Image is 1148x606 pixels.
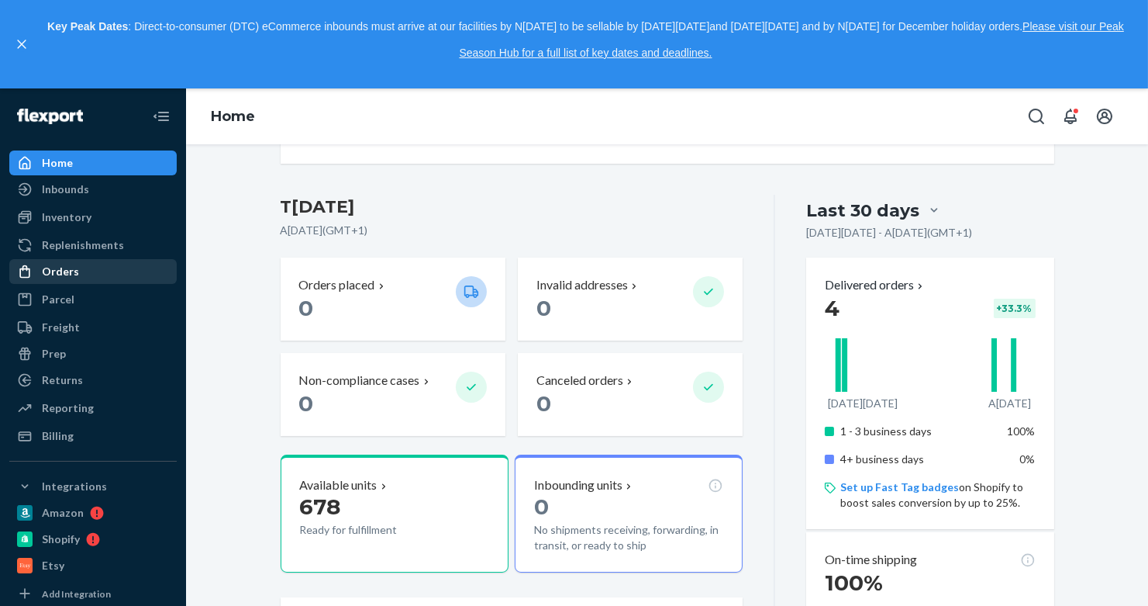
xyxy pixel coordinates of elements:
p: 4+ business days [840,452,993,467]
p: Ready for fulfillment [300,522,443,538]
div: Parcel [42,292,74,307]
p: On-time shipping [825,551,917,569]
a: Amazon [9,500,177,525]
span: 0 [299,390,314,417]
button: Inbounding units0No shipments receiving, forwarding, in transit, or ready to ship [515,455,743,573]
a: Inbounds [9,177,177,202]
a: Shopify [9,527,177,552]
a: Billing [9,424,177,448]
a: Reporting [9,396,177,421]
a: Freight [9,315,177,340]
div: Inventory [42,210,91,225]
a: Replenishments [9,233,177,258]
div: Replenishments [42,237,124,253]
div: Shopify [42,532,80,547]
button: close, [14,36,29,52]
a: Returns [9,368,177,393]
div: Etsy [42,558,64,573]
button: Delivered orders [825,276,926,294]
a: Please visit our Peak Season Hub for a full list of key dates and deadlines. [459,20,1123,59]
p: [DATE][DATE] [828,396,898,411]
span: 678 [300,493,341,520]
button: Open notifications [1055,101,1086,132]
span: 0 [534,493,549,520]
a: Parcel [9,287,177,312]
p: [DATE][DATE] - A[DATE] ( GMT+1 ) [806,225,972,241]
p: Non-compliance cases [299,372,420,390]
span: 100% [1008,424,1036,438]
p: A[DATE] [988,396,1031,411]
button: Invalid addresses 0 [518,258,743,341]
div: + 33.3 % [994,299,1036,318]
strong: Key Peak Dates [47,20,128,33]
a: Home [211,108,255,125]
div: Last 30 days [806,199,919,223]
button: Available units678Ready for fulfillment [281,455,508,573]
h3: T[DATE] [281,195,743,220]
a: Set up Fast Tag badges [840,480,959,493]
p: Invalid addresses [536,276,628,294]
p: Inbounding units [534,476,622,494]
a: Etsy [9,553,177,578]
div: Integrations [42,479,107,494]
div: Home [42,155,73,171]
button: Non-compliance cases 0 [281,353,505,436]
span: 0% [1020,452,1036,466]
div: Reporting [42,400,94,416]
p: : Direct-to-consumer (DTC) eCommerce inbounds must arrive at our facilities by N[DATE] to be sell... [37,14,1134,66]
button: Integrations [9,474,177,499]
div: Returns [42,372,83,388]
p: Canceled orders [536,372,623,390]
a: Home [9,151,177,175]
span: 0 [536,390,551,417]
div: Amazon [42,505,84,521]
button: Open Search Box [1021,101,1052,132]
div: Inbounds [42,182,89,197]
img: Flexport logo [17,109,83,124]
p: on Shopify to boost sales conversion by up to 25%. [840,480,1035,511]
p: Available units [300,476,377,494]
button: Canceled orders 0 [518,353,743,436]
p: 1 - 3 business days [840,424,993,439]
a: Add Integration [9,584,177,603]
div: Add Integration [42,587,111,601]
a: Inventory [9,205,177,230]
div: Billing [42,428,74,444]
p: No shipments receiving, forwarding, in transit, or ready to ship [534,522,723,553]
p: Orders placed [299,276,375,294]
button: Close Navigation [146,101,177,132]
div: Freight [42,320,80,335]
button: Orders placed 0 [281,258,505,341]
div: Orders [42,264,79,279]
span: 0 [536,295,551,321]
span: 4 [825,295,839,321]
a: Prep [9,341,177,366]
span: 0 [299,295,314,321]
p: A[DATE] ( GMT+1 ) [281,223,743,238]
a: Orders [9,259,177,284]
div: Prep [42,346,66,362]
button: Open account menu [1089,101,1120,132]
span: 100% [825,570,883,596]
ol: breadcrumbs [198,95,267,140]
